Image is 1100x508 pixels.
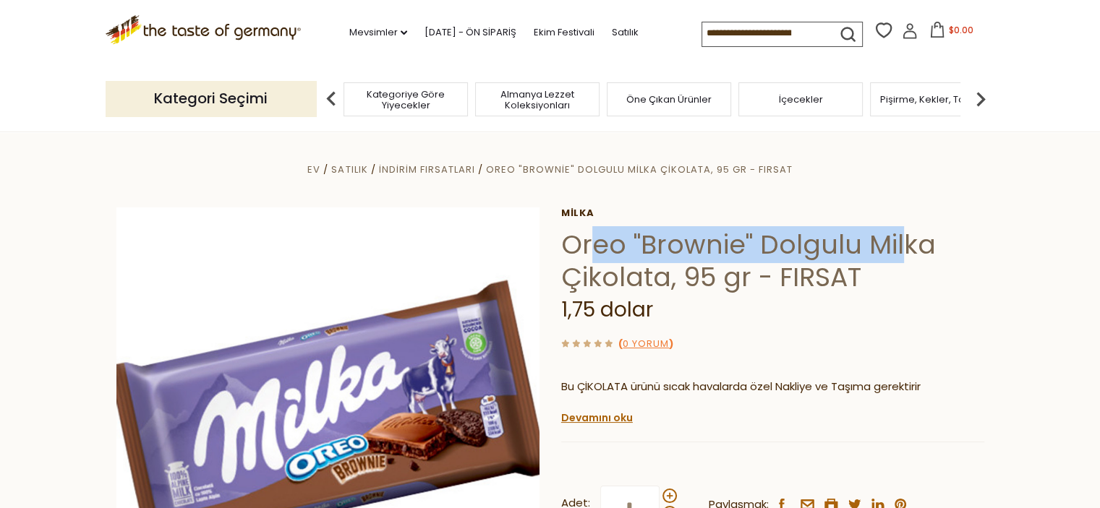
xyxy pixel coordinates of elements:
[623,337,669,352] a: 0 Yorum
[612,25,639,40] a: Satılık
[779,92,823,106] font: İçecekler
[317,85,346,113] img: önceki ok
[534,25,594,39] font: Ekim Festivali
[561,206,594,220] font: Milka
[561,410,633,425] font: Devamını oku
[669,337,673,350] font: )
[154,88,268,108] font: Kategori Seçimi
[500,87,574,112] font: Almanya Lezzet Koleksiyonları
[486,163,793,176] a: Oreo "Brownie" Dolgulu Milka Çikolata, 95 gr - FIRSAT
[425,25,516,39] font: [DATE] - ÖN SİPARİŞ
[880,94,984,105] a: Pişirme, Kekler, Tatlılar
[779,94,823,105] a: İçecekler
[561,226,936,296] font: Oreo "Brownie" Dolgulu Milka Çikolata, 95 gr - FIRSAT
[331,163,367,176] a: Satılık
[349,25,398,39] font: Mevsimler
[367,87,445,112] font: Kategoriye Göre Yiyecekler
[561,296,653,324] font: 1,75 dolar
[561,207,984,219] a: Milka
[479,89,595,111] a: Almanya Lezzet Koleksiyonları
[623,337,669,350] font: 0 Yorum
[921,22,982,43] button: $0.00
[626,94,712,105] a: Öne Çıkan Ürünler
[626,92,712,106] font: Öne Çıkan Ürünler
[948,24,973,36] font: $0.00
[966,85,995,113] img: sonraki ok
[349,25,407,40] a: Mevsimler
[561,379,921,394] font: Bu ÇİKOLATA ürünü sıcak havalarda özel Nakliye ve Taşıma gerektirir
[307,163,320,176] a: Ev
[618,337,623,350] font: (
[378,163,474,176] a: İndirim Fırsatları
[575,407,983,440] font: Bu ürünü sıcak havalarda ve yıl boyunca sıcak iklim bölgelerine ısıya dayanıklı ambalaj ve buz iç...
[534,25,594,40] a: Ekim Festivali
[612,25,639,39] font: Satılık
[348,89,464,111] a: Kategoriye Göre Yiyecekler
[425,25,516,40] a: [DATE] - ÖN SİPARİŞ
[880,92,984,106] font: Pişirme, Kekler, Tatlılar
